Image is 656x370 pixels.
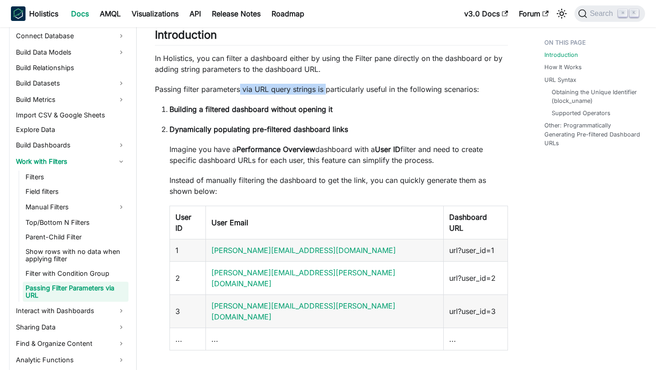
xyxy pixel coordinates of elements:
a: Show rows with no data when applying filter [23,245,128,265]
a: URL Syntax [544,76,576,84]
a: How It Works [544,63,582,71]
th: User ID [170,206,206,239]
p: In Holistics, you can filter a dashboard either by using the Filter pane directly on the dashboar... [155,53,508,75]
p: Passing filter parameters via URL query strings is particularly useful in the following scenarios: [155,84,508,95]
a: Interact with Dashboards [13,304,128,318]
a: Connect Database [13,29,128,43]
a: Top/Bottom N Filters [23,216,128,229]
a: Release Notes [206,6,266,21]
a: Field filters [23,185,128,198]
a: HolisticsHolistics [11,6,58,21]
a: Supported Operators [552,109,610,117]
a: Work with Filters [13,154,128,169]
td: ... [170,328,206,350]
a: Filters [23,171,128,183]
th: User Email [205,206,444,239]
button: Search (Command+K) [574,5,645,22]
a: [PERSON_NAME][EMAIL_ADDRESS][PERSON_NAME][DOMAIN_NAME] [211,268,395,288]
td: url?user_id=3 [444,295,508,328]
td: url?user_id=2 [444,262,508,295]
td: 3 [170,295,206,328]
kbd: ⌘ [618,9,627,17]
a: Roadmap [266,6,310,21]
td: 1 [170,239,206,262]
a: Build Metrics [13,92,128,107]
a: Import CSV & Google Sheets [13,109,128,122]
strong: Performance Overview [236,145,315,154]
a: Build Data Models [13,45,128,60]
p: Imagine you have a dashboard with a filter and need to create specific dashboard URLs for each us... [169,144,508,166]
b: Holistics [29,8,58,19]
a: Obtaining the Unique Identifier (block_uname) [552,88,638,105]
td: url?user_id=1 [444,239,508,262]
a: Docs [66,6,94,21]
a: Forum [513,6,554,21]
strong: User ID [375,145,400,154]
strong: Dynamically populating pre-filtered dashboard links [169,125,348,134]
td: ... [444,328,508,350]
a: Manual Filters [23,200,128,214]
a: Explore Data [13,123,128,136]
a: Sharing Data [13,320,128,335]
kbd: K [630,9,639,17]
a: [PERSON_NAME][EMAIL_ADDRESS][DOMAIN_NAME] [211,246,396,255]
a: Analytic Functions [13,353,128,367]
img: Holistics [11,6,26,21]
a: Parent-Child Filter [23,231,128,243]
strong: Building a filtered dashboard without opening it [169,105,333,114]
a: API [184,6,206,21]
td: 2 [170,262,206,295]
button: Switch between dark and light mode (currently light mode) [554,6,569,21]
a: Passing Filter Parameters via URL [23,282,128,302]
a: Build Datasets [13,76,128,91]
h2: Introduction [155,28,508,46]
a: Visualizations [126,6,184,21]
a: Introduction [544,51,578,59]
a: AMQL [94,6,126,21]
a: Build Dashboards [13,138,128,152]
a: Find & Organize Content [13,336,128,351]
a: v3.0 Docs [459,6,513,21]
a: Filter with Condition Group [23,267,128,280]
a: Build Relationships [13,61,128,74]
a: [PERSON_NAME][EMAIL_ADDRESS][PERSON_NAME][DOMAIN_NAME] [211,301,395,321]
td: ... [205,328,444,350]
span: Search [587,10,619,18]
a: Other: Programmatically Generating Pre-filtered Dashboard URLs [544,121,641,147]
th: Dashboard URL [444,206,508,239]
p: Instead of manually filtering the dashboard to get the link, you can quickly generate them as sho... [169,175,508,197]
